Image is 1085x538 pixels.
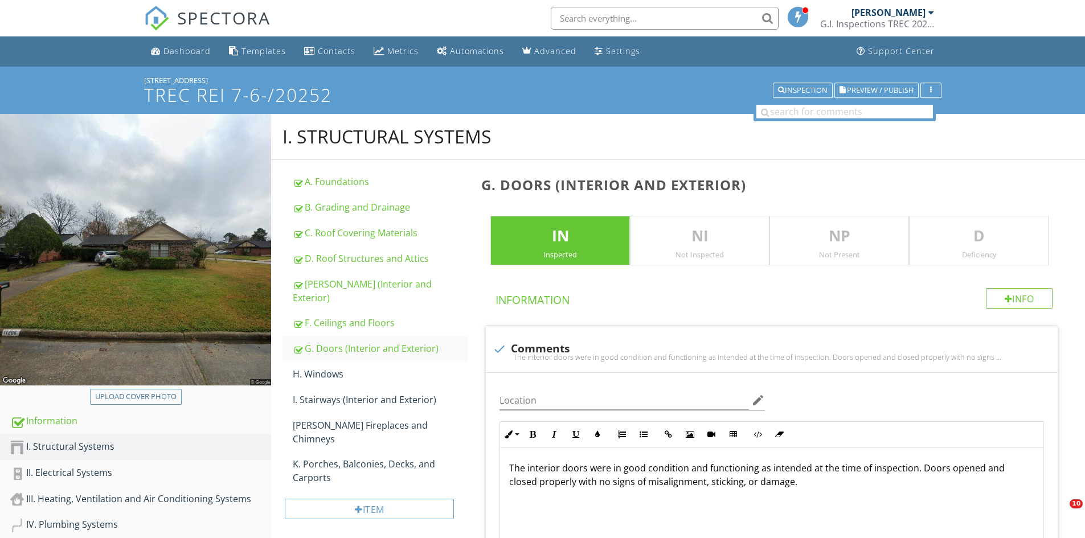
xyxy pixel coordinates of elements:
[293,175,468,188] div: A. Foundations
[293,418,468,446] div: [PERSON_NAME] Fireplaces and Chimneys
[146,41,215,62] a: Dashboard
[820,18,934,30] div: G.I. Inspections TREC 20252
[722,424,744,445] button: Insert Table
[177,6,271,30] span: SPECTORA
[518,41,581,62] a: Advanced
[163,46,211,56] div: Dashboard
[10,414,271,429] div: Information
[496,288,1053,307] h4: Information
[293,277,468,305] div: [PERSON_NAME] (Interior and Exterior)
[318,46,355,56] div: Contacts
[144,15,271,39] a: SPECTORA
[90,389,182,405] button: Upload cover photo
[1070,499,1083,508] span: 10
[10,492,271,507] div: III. Heating, Ventilation and Air Conditioning Systems
[657,424,679,445] button: Insert Link (Ctrl+K)
[491,225,629,248] p: IN
[144,6,169,31] img: The Best Home Inspection Software - Spectora
[241,46,286,56] div: Templates
[491,250,629,259] div: Inspected
[847,87,914,94] span: Preview / Publish
[910,225,1048,248] p: D
[369,41,423,62] a: Metrics
[770,225,908,248] p: NP
[868,46,935,56] div: Support Center
[293,393,468,406] div: I. Stairways (Interior and Exterior)
[630,225,769,248] p: NI
[551,7,779,30] input: Search everything...
[768,424,790,445] button: Clear Formatting
[293,367,468,381] div: H. Windows
[834,83,919,98] button: Preview / Publish
[773,83,833,98] button: Inspection
[450,46,504,56] div: Automations
[387,46,419,56] div: Metrics
[293,342,468,355] div: G. Doors (Interior and Exterior)
[751,393,765,407] i: edit
[778,87,828,95] div: Inspection
[293,200,468,214] div: B. Grading and Drainage
[293,226,468,240] div: C. Roof Covering Materials
[10,440,271,454] div: I. Structural Systems
[606,46,640,56] div: Settings
[500,424,522,445] button: Inline Style
[481,177,1067,192] h3: G. Doors (Interior and Exterior)
[293,457,468,484] div: K. Porches, Balconies, Decks, and Carports
[701,424,722,445] button: Insert Video
[10,466,271,480] div: II. Electrical Systems
[144,76,941,85] div: [STREET_ADDRESS]
[633,424,654,445] button: Unordered List
[522,424,543,445] button: Bold (Ctrl+B)
[565,424,587,445] button: Underline (Ctrl+U)
[499,391,749,410] input: Location
[851,7,926,18] div: [PERSON_NAME]
[587,424,608,445] button: Colors
[282,125,492,148] div: I. Structural Systems
[293,316,468,330] div: F. Ceilings and Floors
[679,424,701,445] button: Insert Image (Ctrl+P)
[543,424,565,445] button: Italic (Ctrl+I)
[747,424,768,445] button: Code View
[285,499,454,519] div: Item
[986,288,1053,309] div: Info
[293,252,468,265] div: D. Roof Structures and Attics
[144,85,941,105] h1: TREC REI 7-6-/20252
[773,84,833,95] a: Inspection
[834,84,919,95] a: Preview / Publish
[630,250,769,259] div: Not Inspected
[300,41,360,62] a: Contacts
[224,41,290,62] a: Templates
[1046,499,1074,527] iframe: Intercom live chat
[509,461,1034,488] p: The interior doors were in good condition and functioning as intended at the time of inspection. ...
[756,105,933,118] input: search for comments
[493,352,1051,362] div: The interior doors were in good condition and functioning as intended at the time of inspection. ...
[852,41,939,62] a: Support Center
[590,41,645,62] a: Settings
[910,250,1048,259] div: Deficiency
[95,391,177,403] div: Upload cover photo
[770,250,908,259] div: Not Present
[534,46,576,56] div: Advanced
[432,41,509,62] a: Automations (Basic)
[10,518,271,532] div: IV. Plumbing Systems
[611,424,633,445] button: Ordered List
